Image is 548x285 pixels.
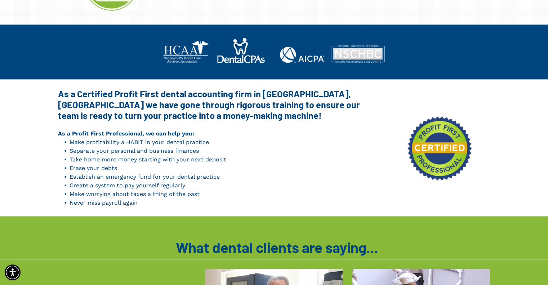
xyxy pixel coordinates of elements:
[5,264,21,280] div: Accessibility Menu
[58,130,194,137] strong: As a Profit First Professional, we can help you:
[70,147,199,154] span: Separate your personal and business finances
[70,191,200,197] span: Make worrying about taxes a thing of the past
[70,199,138,206] span: Never miss payroll again
[70,182,185,189] span: Create a system to pay yourself regularly
[58,88,360,121] strong: As a Certified Profit First dental accounting firm in [GEOGRAPHIC_DATA], [GEOGRAPHIC_DATA] we hav...
[70,173,220,180] span: Establish an emergency fund for your dental practice
[176,239,378,256] span: What dental clients are saying...
[70,165,117,172] span: Erase your debts
[70,156,226,163] span: Take home more money starting with your next deposit
[163,38,385,66] img: Our Affiliations | Top Dental CPAs Near Me
[70,139,209,146] span: Make profitability a HABIT in your dental practice
[407,116,472,181] img: We are Pro First Certified Dental Business Accountants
